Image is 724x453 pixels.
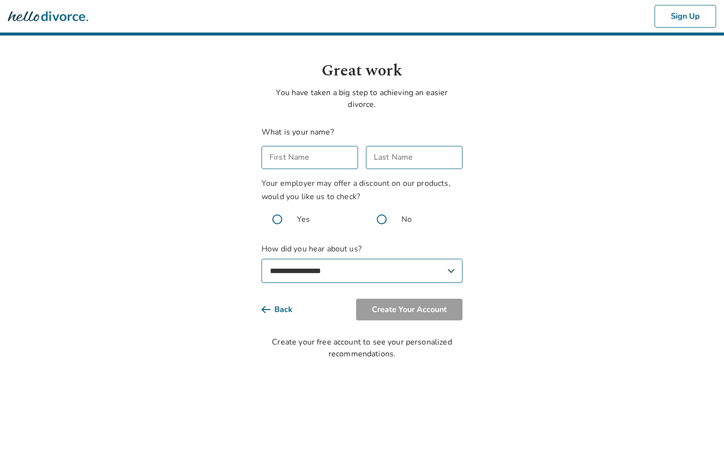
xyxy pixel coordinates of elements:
[262,259,462,283] select: How did you hear about us?
[297,213,310,225] span: Yes
[356,299,462,320] button: Create Your Account
[262,299,308,320] button: Back
[262,87,462,110] p: You have taken a big step to achieving an easier divorce.
[401,213,412,225] span: No
[262,59,462,83] h1: Great work
[262,243,462,283] label: How did you hear about us?
[655,5,716,28] button: Sign Up
[262,127,334,138] label: What is your name?
[675,406,724,453] iframe: Chat Widget
[262,178,451,202] span: Your employer may offer a discount on our products, would you like us to check?
[675,406,724,453] div: Виджет чата
[262,336,462,360] div: Create your free account to see your personalized recommendations.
